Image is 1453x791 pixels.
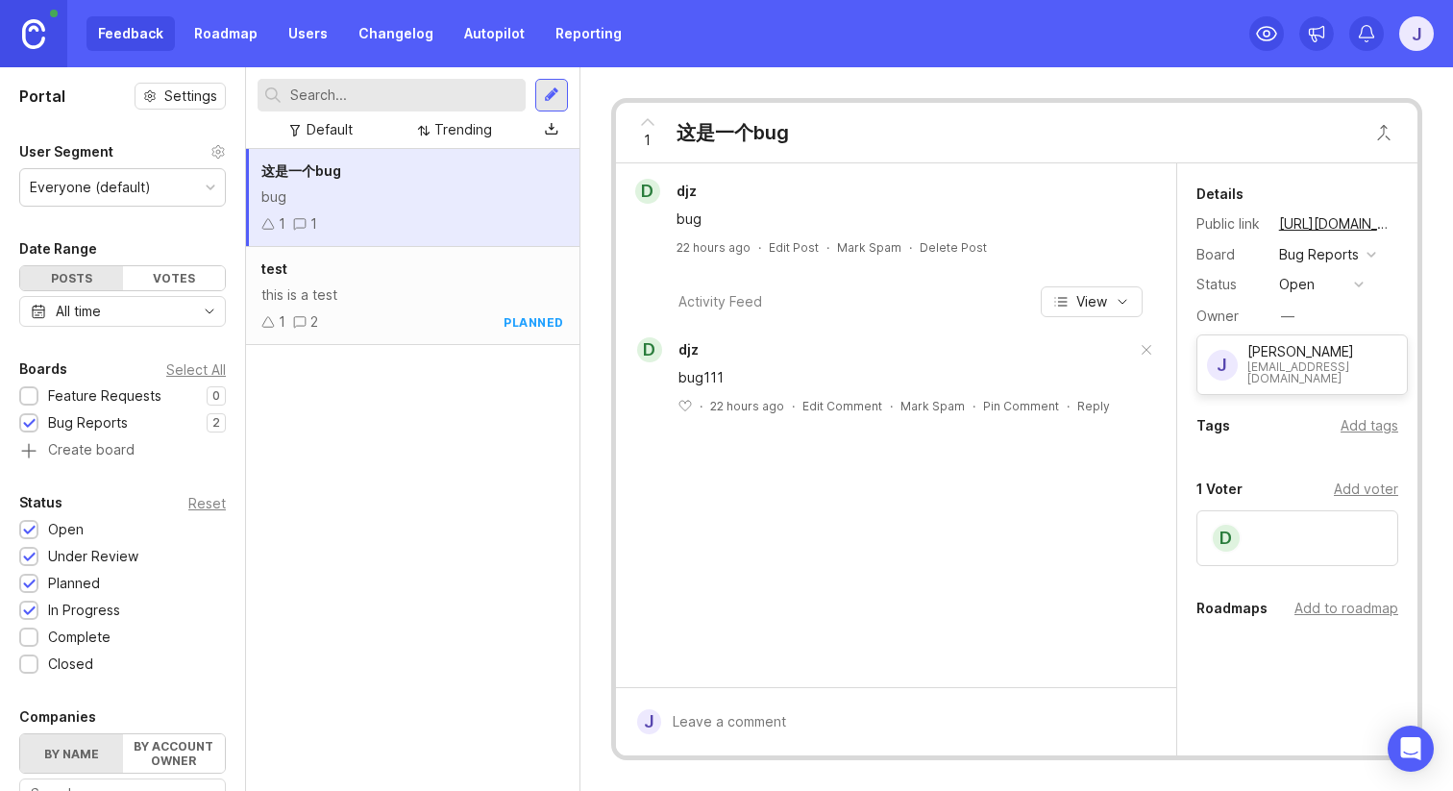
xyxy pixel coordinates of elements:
a: testthis is a test12planned [246,247,579,345]
button: Mark Spam [900,398,965,414]
div: 1 [279,213,285,235]
a: 22 hours ago [677,239,751,256]
div: 1 Voter [1196,478,1243,501]
button: Mark Spam [837,239,901,256]
div: Status [19,491,62,514]
a: Reporting [544,16,633,51]
div: Roadmaps [1196,597,1268,620]
div: Pin Comment [983,398,1059,414]
div: bug [677,209,1138,230]
div: · [826,239,829,256]
div: Reply [1077,398,1110,414]
p: 0 [212,388,220,404]
div: Bug Reports [48,412,128,433]
label: By account owner [123,734,226,773]
div: · [973,398,975,414]
div: Posts [20,266,123,290]
div: Open [48,519,84,540]
div: · [1067,398,1070,414]
div: Select All [166,364,226,375]
label: By name [20,734,123,773]
div: Details [1196,183,1244,206]
div: Delete Post [920,239,987,256]
a: Changelog [347,16,445,51]
div: Add tags [1341,415,1398,436]
input: Search... [290,85,518,106]
img: Canny Home [22,19,45,49]
div: · [890,398,893,414]
span: test [261,260,287,277]
span: Settings [164,87,217,106]
span: 22 hours ago [710,398,784,414]
div: All time [56,301,101,322]
div: d [635,179,660,204]
div: d [1211,523,1242,554]
div: Planned [48,573,100,594]
div: Date Range [19,237,97,260]
div: Companies [19,705,96,729]
span: 1 [644,130,651,151]
span: 这是一个bug [261,162,341,179]
div: 1 [279,311,285,333]
button: j [1399,16,1434,51]
div: 2 [310,311,318,333]
h1: Portal [19,85,65,108]
div: j [637,709,661,734]
div: 1 [310,213,317,235]
div: Complete [48,627,111,648]
div: Trending [434,119,492,140]
div: · [700,398,702,414]
div: [PERSON_NAME] [1247,345,1397,358]
div: Public link [1196,213,1264,235]
div: Add voter [1334,479,1398,500]
span: djz [677,183,697,199]
button: View [1041,286,1143,317]
a: 这是一个bugbug11 [246,149,579,247]
div: Default [307,119,353,140]
div: 这是一个bug [677,119,789,146]
div: Owner [1196,306,1264,327]
div: Edit Comment [802,398,882,414]
a: Users [277,16,339,51]
div: Edit Post [769,239,819,256]
div: · [758,239,761,256]
button: Close button [1365,113,1403,152]
a: ddjz [624,179,712,204]
div: Status [1196,274,1264,295]
div: Tags [1196,414,1230,437]
p: 2 [212,415,220,431]
div: · [909,239,912,256]
span: djz [678,341,699,358]
div: Bug Reports [1279,244,1359,265]
div: Reset [188,498,226,508]
div: Open Intercom Messenger [1388,726,1434,772]
div: j [1207,350,1238,381]
div: Closed [48,654,93,675]
div: planned [504,314,564,331]
div: this is a test [261,284,564,306]
a: [URL][DOMAIN_NAME] [1273,211,1398,236]
div: In Progress [48,600,120,621]
div: Feature Requests [48,385,161,407]
div: Boards [19,358,67,381]
div: Everyone (default) [30,177,151,198]
div: bug [261,186,564,208]
div: Add to roadmap [1294,598,1398,619]
div: bug111 [678,367,1136,388]
button: Settings [135,83,226,110]
div: Board [1196,244,1264,265]
div: [EMAIL_ADDRESS][DOMAIN_NAME] [1247,361,1397,384]
div: · [792,398,795,414]
div: Activity Feed [678,291,762,312]
div: — [1281,306,1294,327]
span: View [1076,292,1107,311]
a: Autopilot [453,16,536,51]
div: d [637,337,662,362]
div: Under Review [48,546,138,567]
a: Roadmap [183,16,269,51]
div: open [1279,274,1315,295]
svg: toggle icon [194,304,225,319]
